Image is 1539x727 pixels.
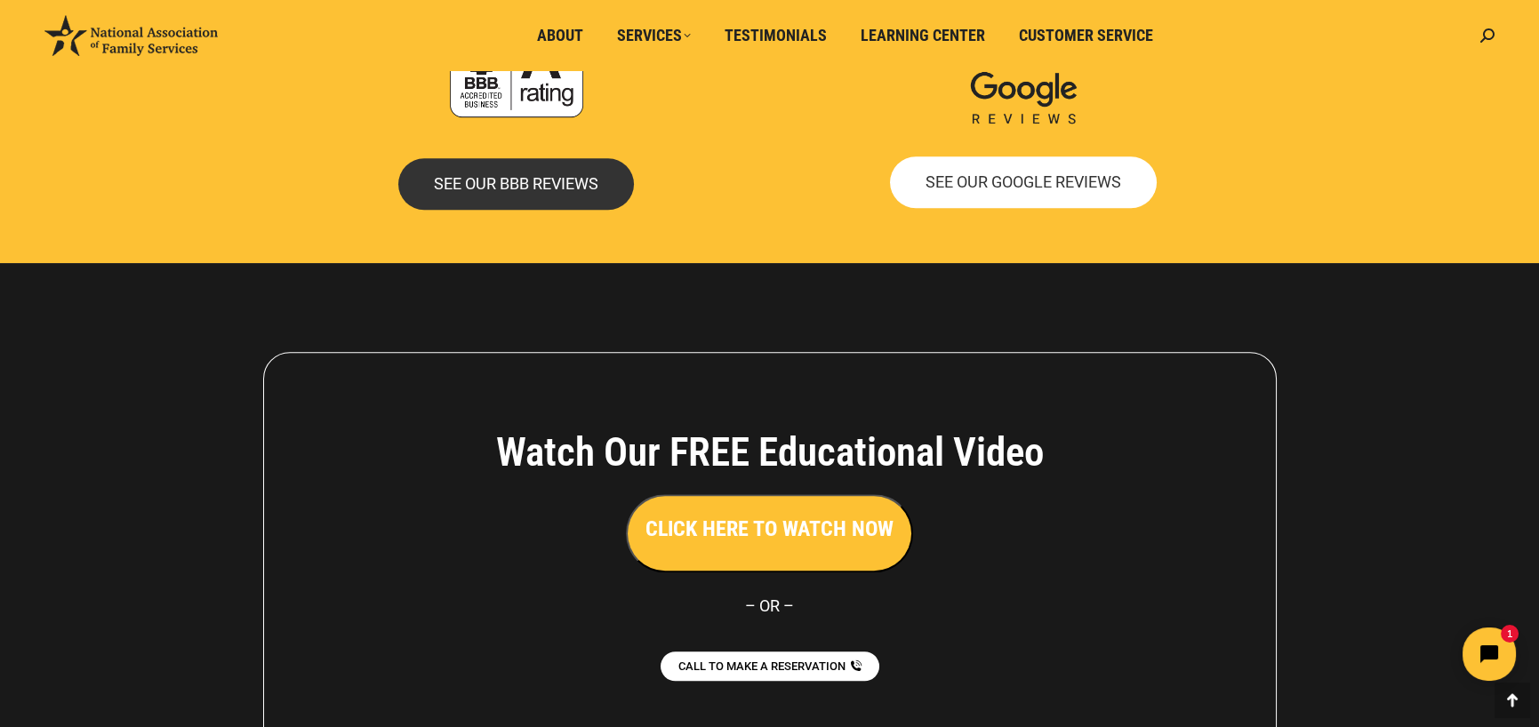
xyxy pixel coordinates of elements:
span: SEE OUR GOOGLE REVIEWS [926,174,1121,190]
span: Testimonials [725,26,827,45]
span: About [537,26,583,45]
span: CALL TO MAKE A RESERVATION [678,660,846,672]
span: – OR – [745,596,794,615]
span: Customer Service [1019,26,1153,45]
a: SEE OUR BBB REVIEWS [398,158,634,210]
span: Services [617,26,691,45]
h3: CLICK HERE TO WATCH NOW [645,514,894,544]
a: Testimonials [712,19,839,52]
iframe: Tidio Chat [1225,612,1531,696]
a: SEE OUR GOOGLE REVIEWS [890,156,1157,208]
a: CALL TO MAKE A RESERVATION [661,651,879,681]
span: SEE OUR BBB REVIEWS [434,176,598,192]
button: CLICK HERE TO WATCH NOW [626,494,913,572]
a: CLICK HERE TO WATCH NOW [626,521,913,539]
h4: Watch Our FREE Educational Video [397,428,1142,476]
a: About [525,19,596,52]
a: Customer Service [1006,19,1166,52]
img: National Association of Family Services [44,15,218,56]
a: Learning Center [848,19,998,52]
span: Learning Center [861,26,985,45]
img: Google Reviews [957,24,1090,140]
